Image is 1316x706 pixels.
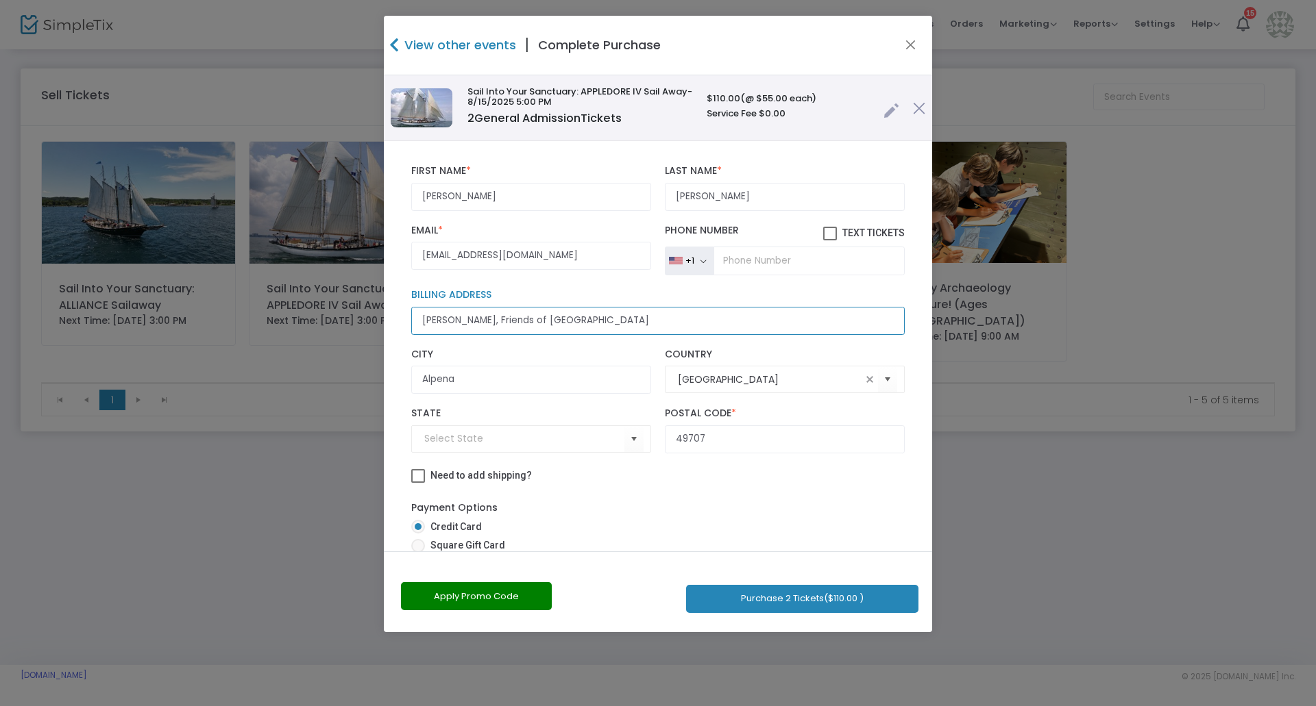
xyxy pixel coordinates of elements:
span: (@ $55.00 each) [740,92,816,105]
label: Billing Address [411,289,905,301]
label: State [411,407,651,420]
span: Credit Card [425,520,482,534]
label: Postal Code [665,407,905,420]
h6: Service Fee $0.00 [707,108,870,119]
label: City [411,349,651,361]
label: Phone Number [665,225,905,241]
span: Text Tickets [842,227,905,238]
button: +1 [665,247,714,275]
span: clear [862,371,878,388]
input: Postal Code [665,425,905,453]
h4: View other events [401,36,516,54]
button: Select [624,425,644,453]
span: Need to add shipping? [430,470,532,481]
span: Tickets [581,110,622,126]
span: -8/15/2025 5:00 PM [467,85,692,109]
label: Country [665,349,905,361]
span: Square Gift Card [425,538,505,553]
span: General Admission [467,110,622,126]
input: First Name [411,183,651,211]
span: 2 [467,110,474,126]
input: Select State [424,431,624,446]
label: First Name [411,165,651,177]
button: Purchase 2 Tickets($110.00 ) [686,585,918,613]
input: Email [411,242,651,270]
input: Last Name [665,183,905,211]
h6: Sail Into Your Sanctuary: APPLEDORE IV Sail Away [467,86,693,108]
label: Last Name [665,165,905,177]
h6: $110.00 [707,93,870,104]
span: | [516,33,538,58]
button: Close [902,36,920,54]
img: AppledoreIVhorizontal.jpg [391,88,452,127]
label: Payment Options [411,501,498,515]
button: Select [878,366,897,394]
input: Billing Address [411,307,905,335]
button: Apply Promo Code [401,582,552,610]
input: City [411,366,651,394]
input: Select Country [678,373,862,387]
div: +1 [685,255,694,266]
label: Email [411,225,651,237]
h4: Complete Purchase [538,36,661,54]
img: cross.png [913,102,925,114]
input: Phone Number [714,247,905,275]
